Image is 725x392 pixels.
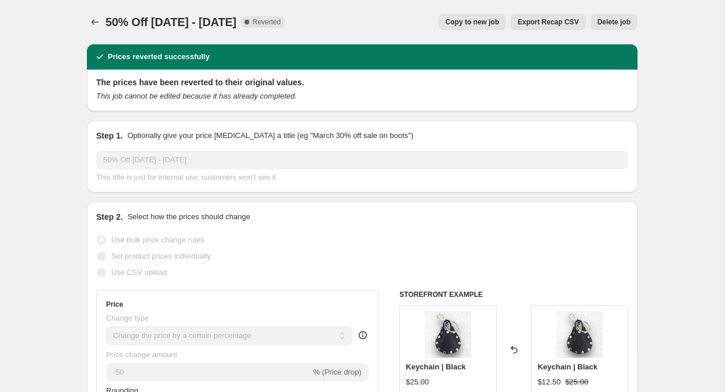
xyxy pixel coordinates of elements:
[565,376,588,388] strike: $25.00
[127,211,250,223] p: Select how the prices should change
[96,173,276,182] span: This title is just for internal use, customers won't see it
[106,350,177,359] span: Price change amount
[96,211,123,223] h2: Step 2.
[598,17,631,27] span: Delete job
[446,17,500,27] span: Copy to new job
[108,51,210,63] h2: Prices reverted successfully
[127,130,413,141] p: Optionally give your price [MEDICAL_DATA] a title (eg "March 30% off sale on boots")
[406,362,465,371] span: Keychain | Black
[406,376,429,388] div: $25.00
[425,311,471,358] img: 43-Keychain_Black-B_80x.jpg
[313,368,361,376] span: % (Price drop)
[538,376,561,388] div: $12.50
[538,362,598,371] span: Keychain | Black
[111,268,167,277] span: Use CSV upload
[556,311,603,358] img: 43-Keychain_Black-B_80x.jpg
[399,290,628,299] h6: STOREFRONT EXAMPLE
[106,300,123,309] h3: Price
[439,14,507,30] button: Copy to new job
[591,14,637,30] button: Delete job
[253,17,281,27] span: Reverted
[111,235,204,244] span: Use bulk price change rules
[518,17,578,27] span: Export Recap CSV
[106,314,149,322] span: Change type
[87,14,103,30] button: Price change jobs
[96,130,123,141] h2: Step 1.
[96,151,628,169] input: 30% off holiday sale
[96,77,628,88] h2: The prices have been reverted to their original values.
[96,92,297,100] i: This job cannot be edited because it has already completed.
[111,252,211,260] span: Set product prices individually
[511,14,585,30] button: Export Recap CSV
[106,363,311,382] input: -15
[105,16,236,28] span: 50% Off [DATE] - [DATE]
[357,329,369,341] div: help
